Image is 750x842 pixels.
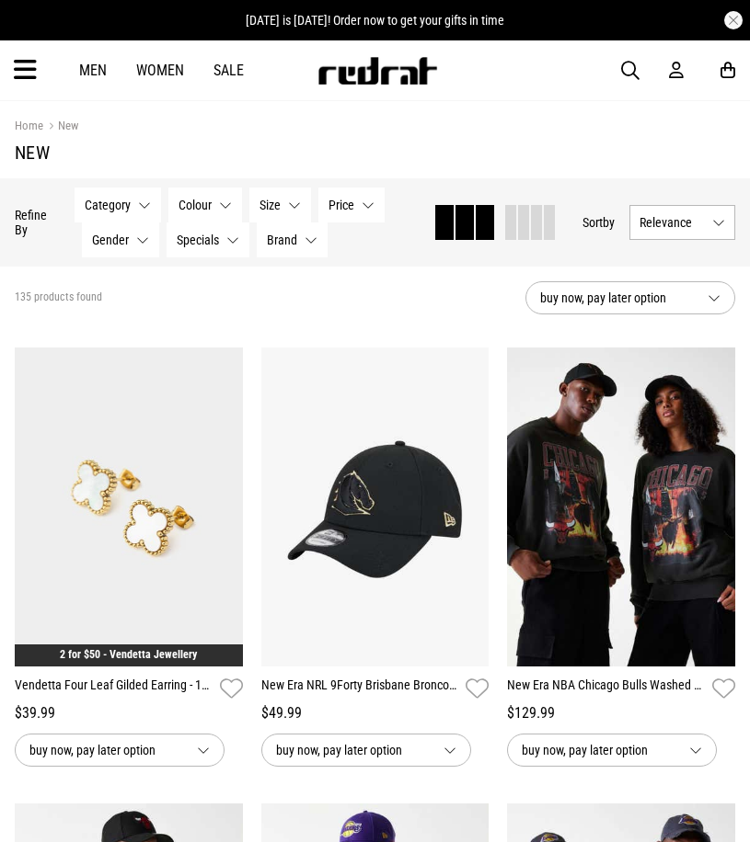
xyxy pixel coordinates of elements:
[167,222,249,257] button: Specials
[29,739,182,761] span: buy now, pay later option
[82,222,159,257] button: Gender
[179,198,212,212] span: Colour
[15,119,43,132] a: Home
[260,198,281,212] span: Size
[525,281,735,314] button: buy now, pay later option
[92,233,129,247] span: Gender
[507,702,735,724] div: $129.99
[261,702,490,724] div: $49.99
[60,648,197,661] a: 2 for $50 - Vendetta Jewellery
[317,57,438,85] img: Redrat logo
[15,734,225,767] button: buy now, pay later option
[177,233,219,247] span: Specials
[261,734,471,767] button: buy now, pay later option
[257,222,328,257] button: Brand
[75,188,161,222] button: Category
[267,233,297,247] span: Brand
[540,287,693,309] span: buy now, pay later option
[329,198,354,212] span: Price
[15,702,243,724] div: $39.99
[261,347,490,666] img: New Era Nrl 9forty Brisbane Broncos Black Gold Snapback Cap in Black
[640,215,705,230] span: Relevance
[583,211,615,233] button: Sortby
[43,119,78,136] a: New
[15,290,102,305] span: 135 products found
[318,188,385,222] button: Price
[136,62,184,79] a: Women
[168,188,242,222] button: Colour
[603,215,615,230] span: by
[246,13,504,28] span: [DATE] is [DATE]! Order now to get your gifts in time
[15,347,243,666] img: Vendetta Four Leaf Gilded Earring - 18k Gold Plated in White
[261,676,459,702] a: New Era NRL 9Forty Brisbane Broncos Black Gold Snapback Cap
[507,676,705,702] a: New Era NBA Chicago Bulls Washed Graphic Crewneck Sweatshirt
[213,62,244,79] a: Sale
[507,347,735,666] img: New Era Nba Chicago Bulls Washed Graphic Crewneck Sweatshirt in Black
[249,188,311,222] button: Size
[79,62,107,79] a: Men
[507,734,717,767] button: buy now, pay later option
[85,198,131,212] span: Category
[276,739,429,761] span: buy now, pay later option
[15,142,735,164] h1: New
[522,739,675,761] span: buy now, pay later option
[629,205,735,240] button: Relevance
[15,208,47,237] p: Refine By
[15,676,213,702] a: Vendetta Four Leaf Gilded Earring - 18k Gold Plated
